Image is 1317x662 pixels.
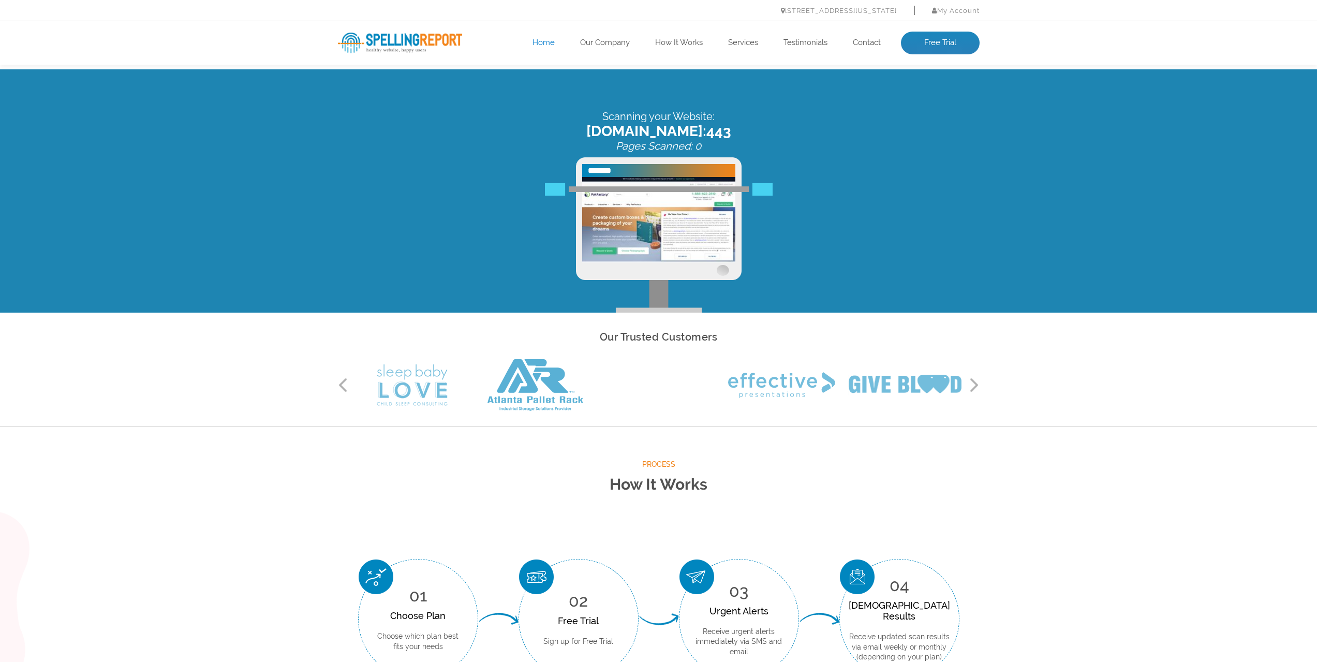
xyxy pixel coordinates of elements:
[519,560,554,594] img: Free Trial
[543,615,613,626] div: Free Trial
[969,377,980,393] button: Next
[695,627,783,657] p: Receive urgent alerts immediately via SMS and email
[545,114,773,126] img: Free Webiste Analysis
[374,631,462,652] p: Choose which plan best fits your needs
[695,606,783,616] div: Urgent Alerts
[569,591,588,610] span: 02
[729,581,748,600] span: 03
[679,560,714,594] img: Urgent Alerts
[338,377,348,393] button: Previous
[338,471,980,498] h2: How It Works
[582,108,735,193] img: Free Website Analysis
[338,328,980,346] h2: Our Trusted Customers
[728,372,835,398] img: Effective
[338,53,980,70] span: [DOMAIN_NAME]:443
[840,560,875,594] img: Scan Result
[576,88,742,243] img: Free Website Analysis
[377,364,448,406] img: Sleep Baby Love
[359,560,393,594] img: Choose Plan
[616,70,701,83] i: Pages Scanned: 0
[374,610,462,621] div: Choose Plan
[338,41,980,83] div: Scanning your Website:
[338,458,980,471] span: Process
[849,375,961,395] img: Give Blood
[849,600,950,622] div: [DEMOGRAPHIC_DATA] Results
[543,637,613,647] p: Sign up for Free Trial
[409,586,427,605] span: 01
[890,576,909,595] span: 04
